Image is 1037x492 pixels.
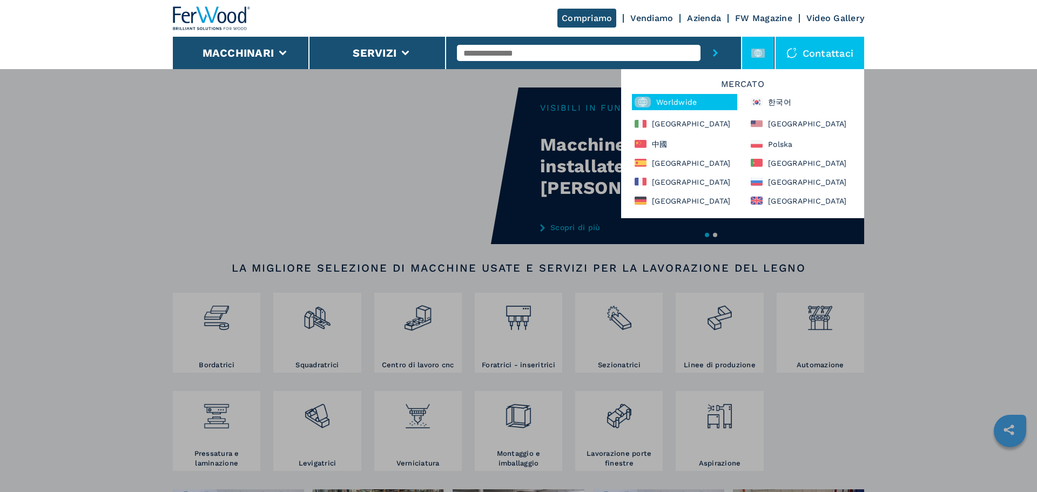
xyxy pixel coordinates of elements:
a: Azienda [687,13,721,23]
div: 中國 [632,137,737,151]
a: Vendiamo [630,13,673,23]
a: Video Gallery [806,13,864,23]
img: Contattaci [786,48,797,58]
button: Macchinari [203,46,274,59]
button: Servizi [353,46,396,59]
a: Compriamo [557,9,616,28]
div: 한국어 [748,94,853,110]
div: [GEOGRAPHIC_DATA] [748,194,853,207]
button: submit-button [701,37,730,69]
div: [GEOGRAPHIC_DATA] [632,116,737,132]
div: [GEOGRAPHIC_DATA] [748,116,853,132]
div: [GEOGRAPHIC_DATA] [748,175,853,188]
div: Worldwide [632,94,737,110]
div: [GEOGRAPHIC_DATA] [632,175,737,188]
div: [GEOGRAPHIC_DATA] [632,194,737,207]
a: FW Magazine [735,13,792,23]
h6: Mercato [627,80,859,94]
div: Polska [748,137,853,151]
img: Ferwood [173,6,251,30]
div: Contattaci [776,37,865,69]
div: [GEOGRAPHIC_DATA] [632,156,737,170]
div: [GEOGRAPHIC_DATA] [748,156,853,170]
